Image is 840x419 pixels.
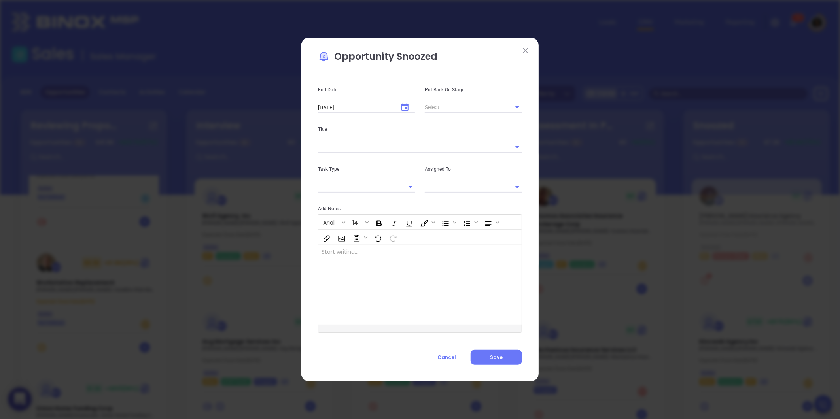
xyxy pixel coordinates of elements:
span: Fill color or set the text color [416,215,437,229]
button: Open [512,102,523,113]
span: Insert Unordered List [438,215,458,229]
button: Cancel [423,350,471,365]
span: Bold [371,215,386,229]
p: Task Type [318,165,415,174]
span: Insert Ordered List [459,215,480,229]
p: Assigned To [425,165,522,174]
span: Cancel [437,354,456,360]
p: End Date: [318,85,415,94]
span: Undo [370,230,384,244]
p: Opportunity Snoozed [318,49,522,68]
span: Surveys [349,230,369,244]
span: Insert Image [334,230,348,244]
button: Open [405,181,416,193]
button: Open [512,181,523,193]
button: Open [512,142,523,153]
button: Arial [319,215,341,229]
span: Italic [386,215,401,229]
span: Redo [385,230,399,244]
button: Choose date, selected date is Sep 22, 2025 [395,98,414,117]
span: Underline [401,215,416,229]
span: Align [481,215,501,229]
button: Save [471,350,522,365]
input: Select [425,102,500,113]
button: 14 [348,215,364,229]
input: MM/DD/YYYY [318,104,392,111]
span: Font size [348,215,371,229]
p: Title [318,125,522,134]
p: Put Back On Stage: [425,85,522,94]
p: Add Notes [318,204,522,213]
span: Arial [319,219,339,224]
span: Save [490,354,503,360]
span: 14 [348,219,362,224]
span: Insert link [319,230,333,244]
img: close modal [523,48,528,53]
span: Font family [319,215,347,229]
